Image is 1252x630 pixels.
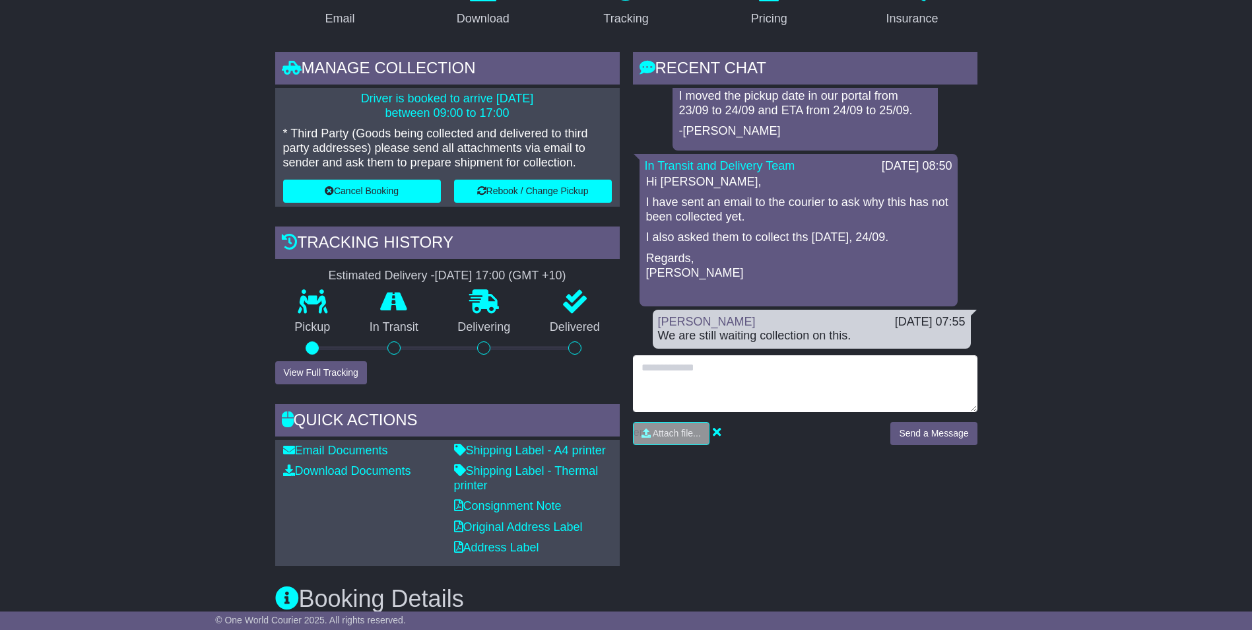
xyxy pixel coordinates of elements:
div: Download [457,10,510,28]
button: View Full Tracking [275,361,367,384]
a: Address Label [454,541,539,554]
div: [DATE] 17:00 (GMT +10) [435,269,566,283]
a: [PERSON_NAME] [658,315,756,328]
p: Hi [PERSON_NAME], [646,175,951,190]
h3: Booking Details [275,586,977,612]
p: I also asked them to collect ths [DATE], 24/09. [646,230,951,245]
span: © One World Courier 2025. All rights reserved. [215,615,406,625]
p: * Third Party (Goods being collected and delivered to third party addresses) please send all atta... [283,127,612,170]
div: Tracking [603,10,648,28]
a: Shipping Label - Thermal printer [454,464,599,492]
p: In Transit [350,320,438,335]
p: Regards, [PERSON_NAME] [646,252,951,280]
div: Estimated Delivery - [275,269,620,283]
a: Email Documents [283,444,388,457]
p: I moved the pickup date in our portal from 23/09 to 24/09 and ETA from 24/09 to 25/09. [679,89,931,118]
div: [DATE] 07:55 [895,315,966,330]
a: In Transit and Delivery Team [645,159,795,172]
div: RECENT CHAT [633,52,977,88]
p: -[PERSON_NAME] [679,124,931,139]
p: I have sent an email to the courier to ask why this has not been collected yet. [646,195,951,224]
button: Send a Message [890,422,977,445]
p: Delivering [438,320,531,335]
button: Cancel Booking [283,180,441,203]
div: Pricing [751,10,787,28]
a: Consignment Note [454,499,562,512]
p: Driver is booked to arrive [DATE] between 09:00 to 17:00 [283,92,612,120]
div: Email [325,10,354,28]
a: Original Address Label [454,520,583,534]
div: Insurance [886,10,939,28]
p: Delivered [530,320,620,335]
div: [DATE] 08:50 [882,159,952,174]
a: Shipping Label - A4 printer [454,444,606,457]
div: Quick Actions [275,404,620,440]
div: Manage collection [275,52,620,88]
a: Download Documents [283,464,411,477]
p: Pickup [275,320,350,335]
div: We are still waiting collection on this. [658,329,966,343]
div: Tracking history [275,227,620,262]
button: Rebook / Change Pickup [454,180,612,203]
